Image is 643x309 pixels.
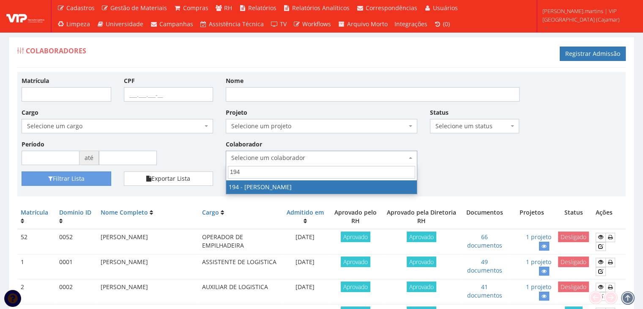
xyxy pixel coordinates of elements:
[407,257,436,267] span: Aprovado
[407,232,436,242] span: Aprovado
[526,283,551,291] a: 1 projeto
[97,229,199,254] td: [PERSON_NAME]
[22,140,44,149] label: Período
[592,205,626,229] th: Ações
[17,279,56,304] td: 2
[124,87,213,102] input: ___.___.___-__
[526,258,551,266] a: 1 projeto
[199,229,282,254] td: OPERADOR DE EMPILHADEIRA
[290,16,335,32] a: Workflows
[292,4,350,12] span: Relatórios Analíticos
[22,171,111,186] button: Filtrar Lista
[147,16,197,32] a: Campanhas
[226,140,262,149] label: Colaborador
[347,20,388,28] span: Arquivo Morto
[22,77,49,85] label: Matrícula
[341,281,370,292] span: Aprovado
[430,108,449,117] label: Status
[341,232,370,242] span: Aprovado
[394,20,427,28] span: Integrações
[202,208,219,216] a: Cargo
[226,151,417,165] span: Selecione um colaborador
[56,279,97,304] td: 0002
[97,254,199,279] td: [PERSON_NAME]
[286,208,323,216] a: Admitido em
[226,77,244,85] label: Nome
[280,20,287,28] span: TV
[226,119,417,133] span: Selecione um projeto
[558,281,589,292] span: Desligado
[124,171,213,186] button: Exportar Lista
[433,4,458,12] span: Usuários
[17,229,56,254] td: 52
[226,180,417,194] li: 194 - [PERSON_NAME]
[430,119,520,133] span: Selecione um status
[110,4,167,12] span: Gestão de Materiais
[560,47,626,61] a: Registrar Admissão
[22,119,213,133] span: Selecione um cargo
[199,254,282,279] td: ASSISTENTE DE LOGISTICA
[460,205,509,229] th: Documentos
[435,122,509,130] span: Selecione um status
[467,283,502,299] a: 41 documentos
[267,16,290,32] a: TV
[555,205,592,229] th: Status
[366,4,417,12] span: Correspondências
[282,254,328,279] td: [DATE]
[27,122,202,130] span: Selecione um cargo
[231,122,407,130] span: Selecione um projeto
[183,4,208,12] span: Compras
[431,16,454,32] a: (0)
[21,208,48,216] a: Matrícula
[26,46,86,55] span: Colaboradores
[6,10,44,22] img: logo
[383,205,460,229] th: Aprovado pela Diretoria RH
[59,208,91,216] a: Domínio ID
[509,205,555,229] th: Projetos
[407,281,436,292] span: Aprovado
[124,77,135,85] label: CPF
[558,257,589,267] span: Desligado
[79,151,99,165] span: até
[224,4,232,12] span: RH
[209,20,264,28] span: Assistência Técnica
[302,20,331,28] span: Workflows
[101,208,148,216] a: Nome Completo
[542,7,632,24] span: [PERSON_NAME].martins | VIP [GEOGRAPHIC_DATA] (Cajamar)
[56,254,97,279] td: 0001
[56,229,97,254] td: 0052
[391,16,431,32] a: Integrações
[231,154,407,162] span: Selecione um colaborador
[282,279,328,304] td: [DATE]
[159,20,193,28] span: Campanhas
[526,233,551,241] a: 1 projeto
[467,233,502,249] a: 66 documentos
[66,20,90,28] span: Limpeza
[341,257,370,267] span: Aprovado
[197,16,268,32] a: Assistência Técnica
[334,16,391,32] a: Arquivo Morto
[22,108,38,117] label: Cargo
[17,254,56,279] td: 1
[558,232,589,242] span: Desligado
[443,20,450,28] span: (0)
[199,279,282,304] td: AUXILIAR DE LOGISTICA
[467,258,502,274] a: 49 documentos
[282,229,328,254] td: [DATE]
[66,4,95,12] span: Cadastros
[97,279,199,304] td: [PERSON_NAME]
[54,16,93,32] a: Limpeza
[226,108,247,117] label: Projeto
[248,4,276,12] span: Relatórios
[106,20,143,28] span: Universidade
[328,205,383,229] th: Aprovado pelo RH
[93,16,147,32] a: Universidade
